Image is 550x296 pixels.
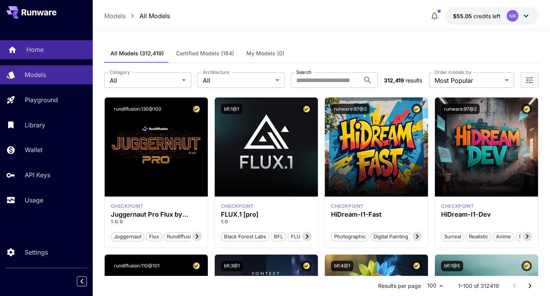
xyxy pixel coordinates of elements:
[522,278,538,294] button: Go to next page
[507,10,518,22] div: NK
[331,233,368,241] span: Photographic
[221,203,254,210] div: fluxpro
[164,233,200,241] span: rundiffusion
[371,233,411,241] span: Digital Painting
[370,231,411,241] button: Digital Painting
[453,13,474,19] span: $55.05
[441,104,480,114] button: runware:97@2
[301,104,312,114] button: Certified Model – Vetted for best performance and includes a commercial license.
[331,104,370,114] button: runware:97@3
[111,218,202,225] p: 1.0.0
[191,261,202,271] button: Certified Model – Vetted for best performance and includes a commercial license.
[441,233,464,241] span: Surreal
[221,104,242,114] button: bfl:1@1
[246,50,284,57] span: My Models (0)
[441,231,464,241] button: Surreal
[288,233,323,241] span: FLUX.1 [pro]
[301,261,312,271] button: Certified Model – Vetted for best performance and includes a commercial license.
[445,7,538,25] button: $55.05NK
[110,76,179,85] span: All
[521,104,532,114] button: Certified Model – Vetted for best performance and includes a commercial license.
[221,218,312,225] p: 1.0
[441,261,463,271] button: bfl:1@5
[104,11,170,21] nav: breadcrumb
[203,76,272,85] span: All
[221,261,243,271] button: bfl:3@1
[453,12,501,20] div: $55.05
[221,211,312,218] h3: FLUX.1 [pro]
[176,50,234,57] span: Certified Models (164)
[221,231,269,241] button: Black Forest Labs
[331,261,353,271] button: bfl:4@1
[384,77,404,84] span: 312,419
[25,248,48,257] p: Settings
[458,282,499,290] p: 1–100 of 312419
[435,76,502,85] span: Most Popular
[441,203,474,210] p: checkpoint
[25,120,45,130] p: Library
[111,203,144,210] p: checkpoint
[77,276,87,286] button: Collapse sidebar
[331,203,364,210] p: checkpoint
[331,211,422,218] h3: HiDream-I1-Fast
[104,11,126,21] a: Models
[203,69,229,75] label: Architecture
[441,211,532,218] h3: HiDream-I1-Dev
[521,261,532,271] button: Certified Model – Vetted for best performance and includes a commercial license.
[516,233,540,241] span: Stylized
[221,233,269,241] span: Black Forest Labs
[111,104,165,114] button: rundiffusion:130@100
[296,69,311,75] label: Search
[111,261,163,271] button: rundiffusion:110@101
[146,231,162,241] button: flux
[221,203,254,210] p: checkpoint
[331,231,369,241] button: Photographic
[441,203,474,210] div: HiDream Dev
[271,233,286,241] span: BFL
[378,282,421,290] p: Results per page
[25,195,43,205] p: Usage
[25,70,46,79] p: Models
[411,261,422,271] button: Certified Model – Vetted for best performance and includes a commercial license.
[493,231,514,241] button: Anime
[288,231,324,241] button: FLUX.1 [pro]
[516,231,540,241] button: Stylized
[111,231,144,241] button: juggernaut
[111,211,202,218] h3: Juggernaut Pro Flux by RunDiffusion
[331,203,364,210] div: HiDream Fast
[424,280,446,291] div: 100
[525,75,534,85] button: Open more filters
[25,170,50,180] p: API Keys
[110,69,130,75] label: Category
[466,231,491,241] button: Realistic
[139,11,170,21] a: All Models
[25,145,42,154] p: Wallet
[111,233,144,241] span: juggernaut
[26,45,44,54] p: Home
[466,233,491,241] span: Realistic
[435,69,471,75] label: Order models by
[83,274,93,288] div: Collapse sidebar
[25,95,58,104] p: Playground
[406,77,422,84] span: results
[191,104,202,114] button: Certified Model – Vetted for best performance and includes a commercial license.
[474,13,501,19] span: credits left
[111,203,144,210] div: FLUX.1 D
[271,231,286,241] button: BFL
[110,50,164,57] span: All Models (312,419)
[411,104,422,114] button: Certified Model – Vetted for best performance and includes a commercial license.
[146,233,162,241] span: flux
[493,233,514,241] span: Anime
[164,231,200,241] button: rundiffusion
